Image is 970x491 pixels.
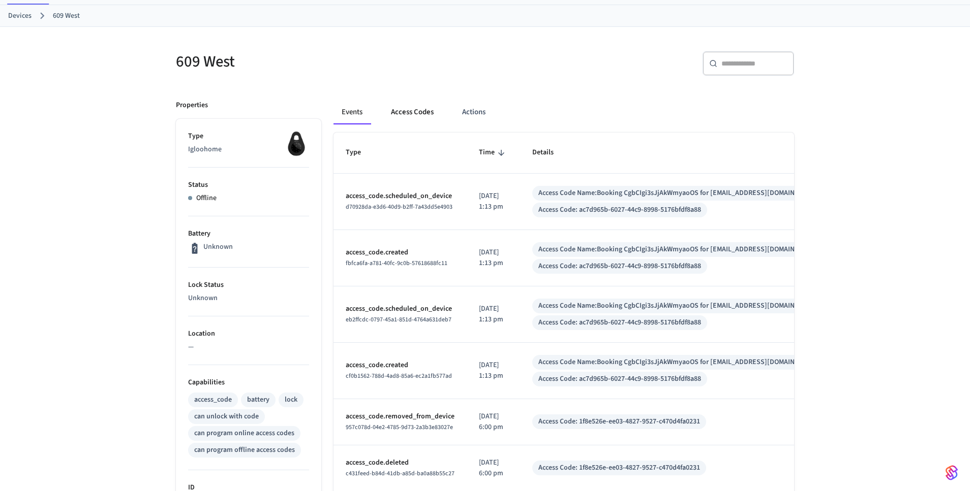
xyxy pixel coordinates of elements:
p: access_code.scheduled_on_device [346,191,454,202]
div: Access Code: ac7d965b-6027-44c9-8998-5176bfdf8a88 [538,317,701,328]
p: access_code.scheduled_on_device [346,304,454,314]
p: Properties [176,100,208,111]
div: Access Code Name: Booking CgbCIgi3sJjAkWmyaoOS for [EMAIL_ADDRESS][DOMAIN_NAME] [538,188,819,199]
p: [DATE] 1:13 pm [479,191,508,212]
p: Capabilities [188,377,309,388]
button: Events [334,100,371,124]
p: [DATE] 1:13 pm [479,360,508,381]
p: access_code.removed_from_device [346,411,454,422]
p: [DATE] 6:00 pm [479,457,508,479]
p: — [188,342,309,352]
div: can program online access codes [194,428,294,439]
div: Access Code: ac7d965b-6027-44c9-8998-5176bfdf8a88 [538,374,701,384]
p: Unknown [203,242,233,252]
a: Devices [8,11,32,21]
p: Unknown [188,293,309,304]
div: access_code [194,395,232,405]
div: ant example [334,100,794,124]
p: Location [188,329,309,339]
span: d70928da-e3d6-40d9-b2ff-7a43dd5e4903 [346,203,452,211]
p: Battery [188,228,309,239]
p: [DATE] 1:13 pm [479,247,508,269]
p: Offline [196,193,217,204]
button: Access Codes [383,100,442,124]
img: SeamLogoGradient.69752ec5.svg [946,465,958,481]
span: eb2ffcdc-0797-45a1-851d-4764a631deb7 [346,315,451,324]
div: Access Code Name: Booking CgbCIgi3sJjAkWmyaoOS for [EMAIL_ADDRESS][DOMAIN_NAME] [538,244,819,255]
img: igloohome_igke [284,131,309,156]
span: c431feed-b84d-41db-a85d-ba0a88b55c27 [346,469,454,478]
p: Igloohome [188,144,309,155]
div: battery [247,395,269,405]
button: Actions [454,100,494,124]
div: Access Code: 1f8e526e-ee03-4827-9527-c470d4fa0231 [538,463,700,473]
span: Details [532,145,567,160]
h5: 609 West [176,51,479,72]
span: fbfca6fa-a781-40fc-9c0b-57618688fc11 [346,259,447,268]
p: access_code.deleted [346,457,454,468]
p: [DATE] 6:00 pm [479,411,508,433]
div: Access Code: 1f8e526e-ee03-4827-9527-c470d4fa0231 [538,416,700,427]
div: Access Code: ac7d965b-6027-44c9-8998-5176bfdf8a88 [538,261,701,272]
a: 609 West [53,11,80,21]
p: access_code.created [346,247,454,258]
span: 957c078d-04e2-4785-9d73-2a3b3e83027e [346,423,453,432]
span: cf0b1562-788d-4ad8-85a6-ec2a1fb577ad [346,372,452,380]
div: can unlock with code [194,411,259,422]
span: Time [479,145,508,160]
p: [DATE] 1:13 pm [479,304,508,325]
p: Status [188,180,309,190]
div: Access Code: ac7d965b-6027-44c9-8998-5176bfdf8a88 [538,205,701,215]
p: Type [188,131,309,142]
span: Type [346,145,374,160]
p: Lock Status [188,280,309,290]
div: Access Code Name: Booking CgbCIgi3sJjAkWmyaoOS for [EMAIL_ADDRESS][DOMAIN_NAME] [538,357,819,368]
div: lock [285,395,297,405]
div: Access Code Name: Booking CgbCIgi3sJjAkWmyaoOS for [EMAIL_ADDRESS][DOMAIN_NAME] [538,301,819,311]
div: can program offline access codes [194,445,295,455]
p: access_code.created [346,360,454,371]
